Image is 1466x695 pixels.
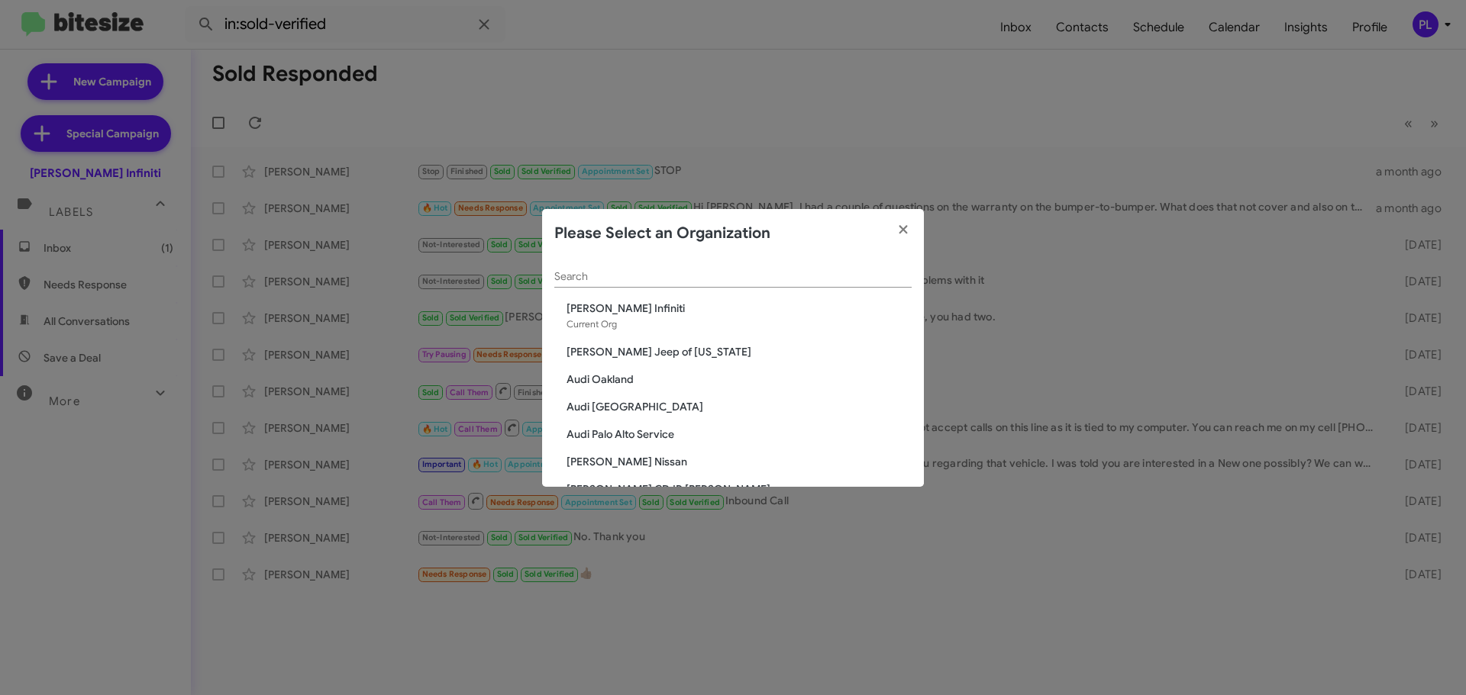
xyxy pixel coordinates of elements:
[567,481,912,497] span: [PERSON_NAME] CDJR [PERSON_NAME]
[567,318,617,330] span: Current Org
[567,372,912,387] span: Audi Oakland
[554,221,770,246] h2: Please Select an Organization
[567,344,912,359] span: [PERSON_NAME] Jeep of [US_STATE]
[567,301,912,316] span: [PERSON_NAME] Infiniti
[567,426,912,442] span: Audi Palo Alto Service
[567,399,912,414] span: Audi [GEOGRAPHIC_DATA]
[567,454,912,469] span: [PERSON_NAME] Nissan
